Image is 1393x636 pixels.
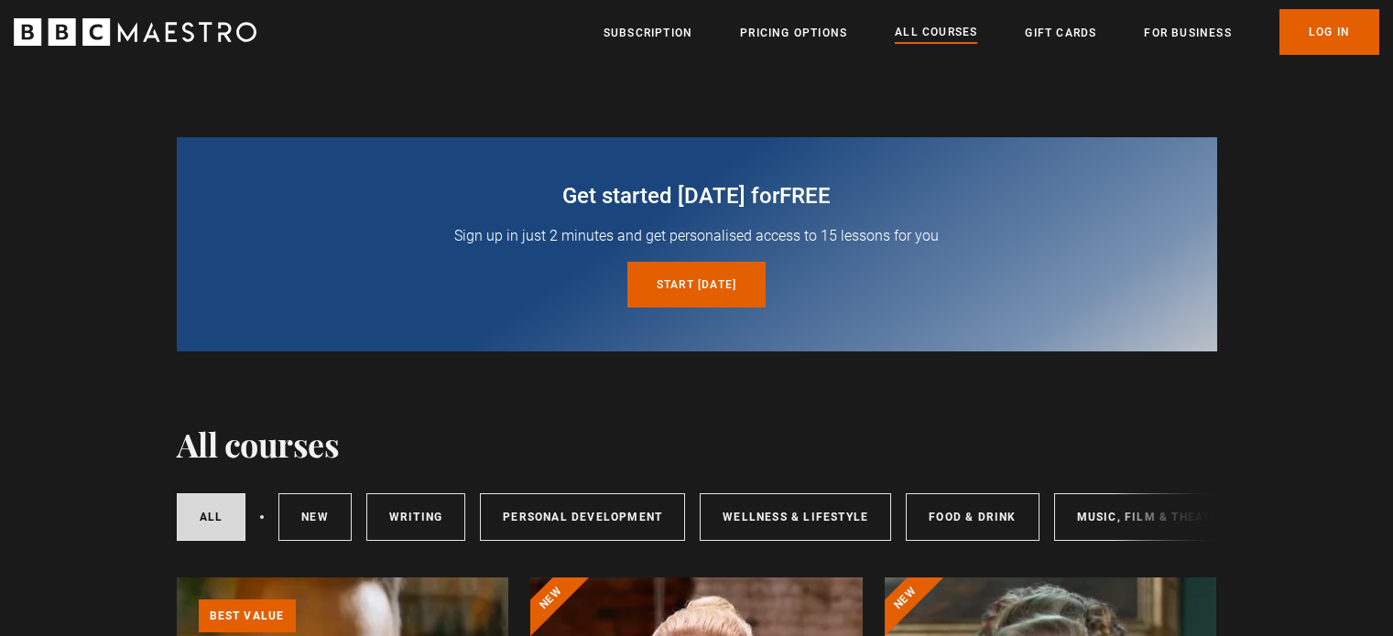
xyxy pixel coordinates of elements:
h2: Get started [DATE] for [221,181,1173,210]
a: For business [1144,24,1231,42]
span: free [779,183,831,209]
a: Subscription [604,24,692,42]
a: Writing [366,493,465,541]
a: Pricing Options [740,24,847,42]
a: All [177,493,246,541]
h1: All courses [177,425,340,463]
a: New [278,493,352,541]
svg: BBC Maestro [14,18,256,46]
a: All Courses [895,23,977,43]
a: Gift Cards [1025,24,1096,42]
a: Food & Drink [906,493,1039,541]
a: Music, Film & Theatre [1054,493,1249,541]
a: Wellness & Lifestyle [700,493,891,541]
p: Sign up in just 2 minutes and get personalised access to 15 lessons for you [221,225,1173,247]
a: Personal Development [480,493,685,541]
a: Log In [1279,9,1379,55]
a: Start [DATE] [627,262,766,307]
nav: Primary [604,9,1379,55]
p: Best value [199,599,296,632]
